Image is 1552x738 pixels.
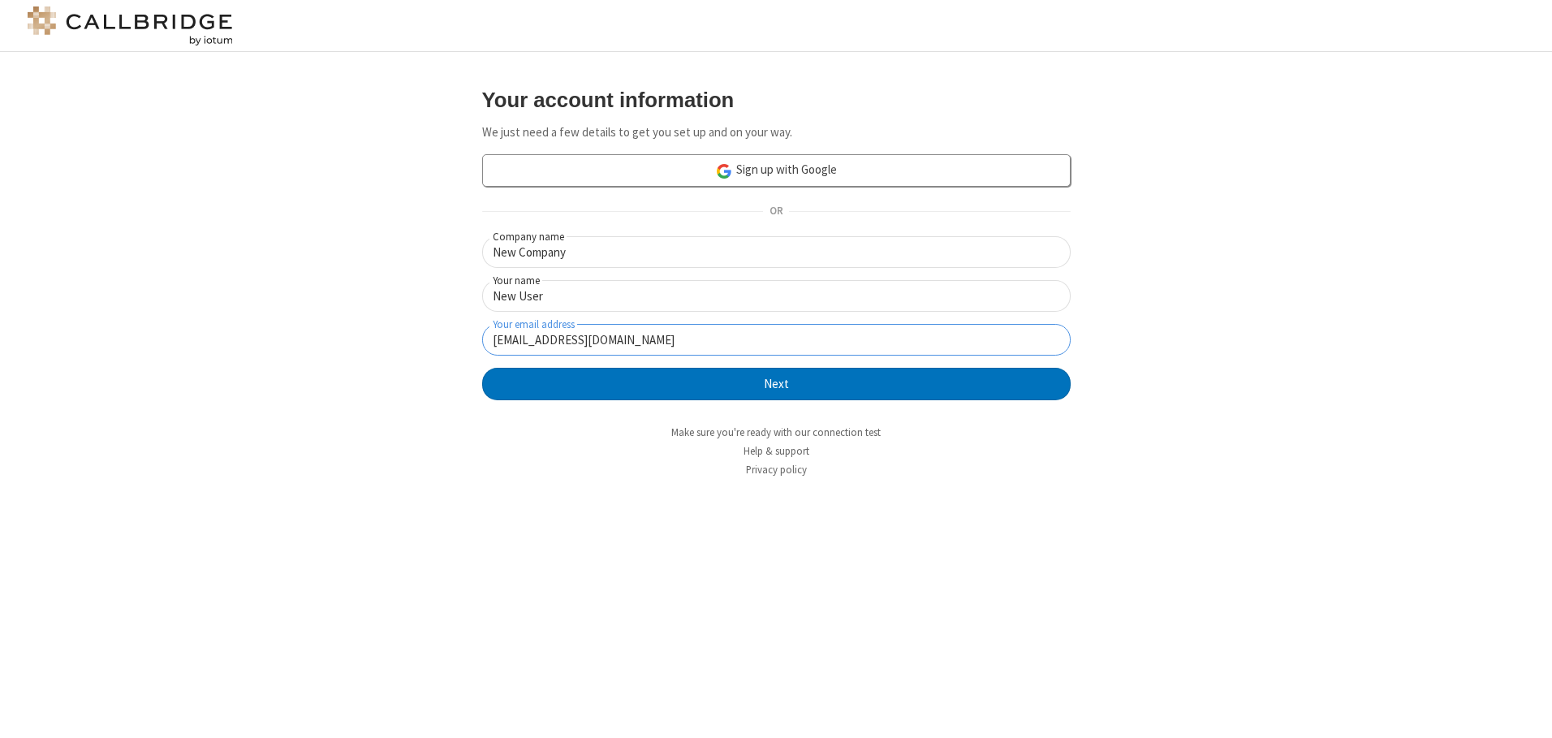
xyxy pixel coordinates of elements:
[482,154,1071,187] a: Sign up with Google
[482,324,1071,356] input: Your email address
[671,425,881,439] a: Make sure you're ready with our connection test
[715,162,733,180] img: google-icon.png
[482,280,1071,312] input: Your name
[24,6,235,45] img: logo@2x.png
[482,236,1071,268] input: Company name
[744,444,809,458] a: Help & support
[763,201,789,223] span: OR
[482,123,1071,142] p: We just need a few details to get you set up and on your way.
[482,88,1071,111] h3: Your account information
[482,368,1071,400] button: Next
[746,463,807,477] a: Privacy policy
